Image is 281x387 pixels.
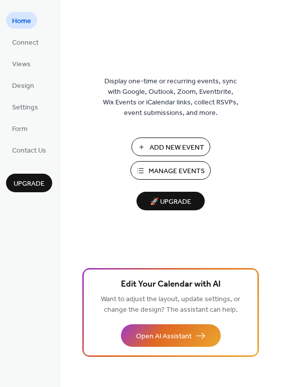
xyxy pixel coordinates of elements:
span: Manage Events [149,166,205,177]
span: Edit Your Calendar with AI [121,278,221,292]
button: Upgrade [6,174,52,192]
button: Add New Event [131,138,210,156]
a: Design [6,77,40,93]
span: Want to adjust the layout, update settings, or change the design? The assistant can help. [101,293,240,317]
span: Display one-time or recurring events, sync with Google, Outlook, Zoom, Eventbrite, Wix Events or ... [103,76,238,118]
span: Views [12,59,31,70]
a: Contact Us [6,142,52,158]
a: Settings [6,98,44,115]
span: Form [12,124,28,135]
a: Connect [6,34,45,50]
span: Home [12,16,31,27]
span: Settings [12,102,38,113]
span: Connect [12,38,39,48]
button: Open AI Assistant [121,324,221,347]
span: Design [12,81,34,91]
button: Manage Events [130,161,211,180]
span: Open AI Assistant [136,331,192,342]
span: Upgrade [14,179,45,189]
button: 🚀 Upgrade [136,192,205,210]
a: Home [6,12,37,29]
a: Form [6,120,34,137]
span: Add New Event [150,143,204,153]
span: Contact Us [12,146,46,156]
a: Views [6,55,37,72]
span: 🚀 Upgrade [143,195,199,209]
